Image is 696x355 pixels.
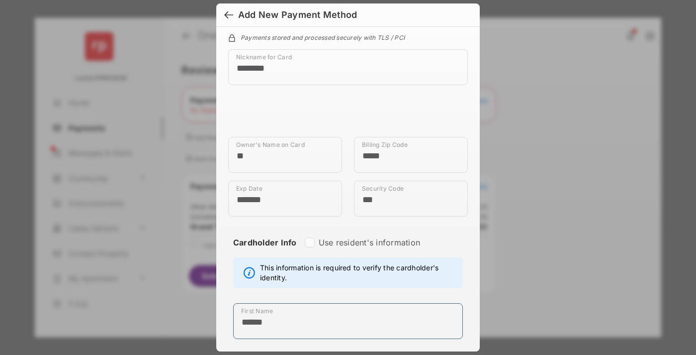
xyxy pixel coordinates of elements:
[233,237,297,265] strong: Cardholder Info
[319,237,420,247] label: Use resident's information
[228,32,468,41] div: Payments stored and processed securely with TLS / PCI
[238,9,357,20] div: Add New Payment Method
[228,93,468,137] iframe: Credit card field
[260,263,457,283] span: This information is required to verify the cardholder's identity.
